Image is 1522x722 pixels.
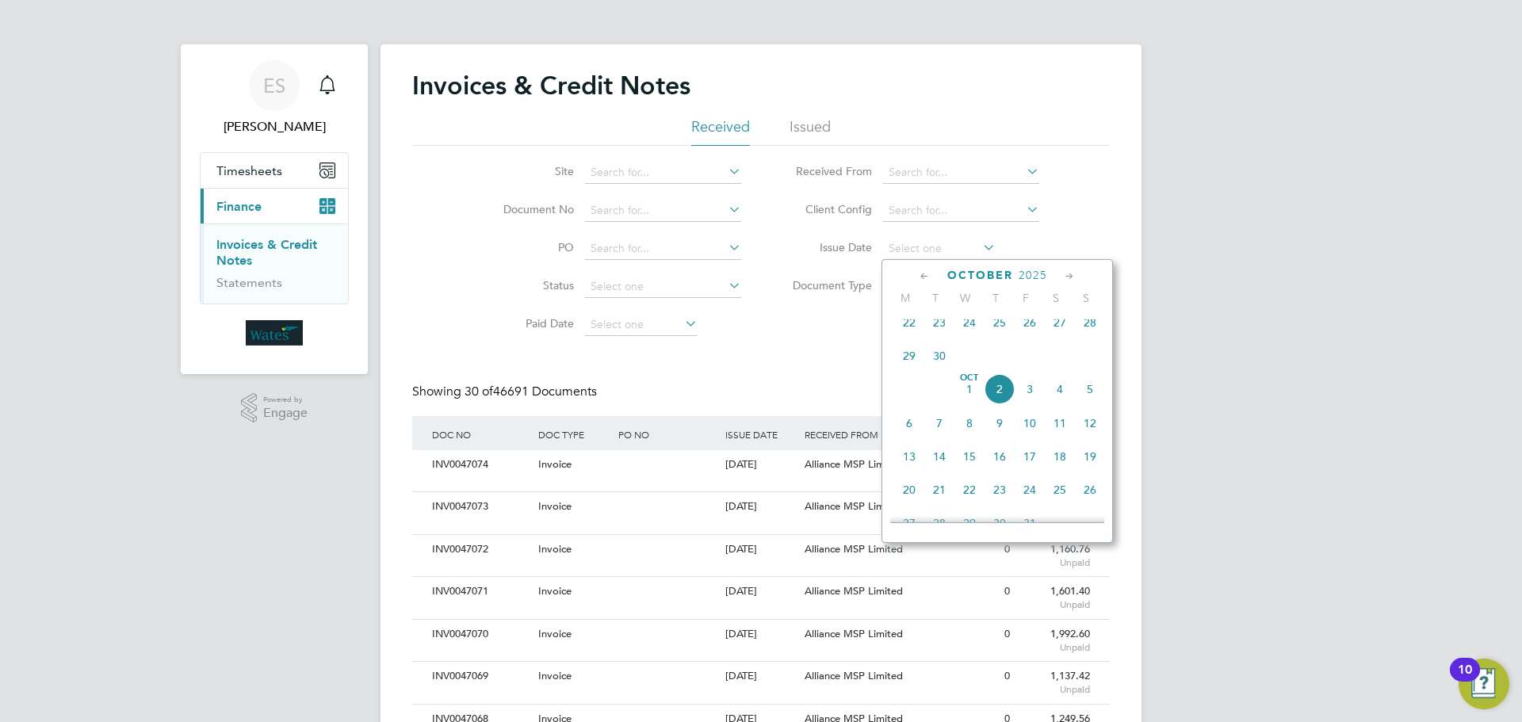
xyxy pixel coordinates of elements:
span: 28 [1075,308,1105,338]
span: S [1041,291,1071,305]
label: Client Config [781,202,872,216]
span: 23 [985,475,1015,505]
span: Engage [263,407,308,420]
span: 19 [1075,441,1105,472]
div: 10 [1458,670,1472,690]
h2: Invoices & Credit Notes [412,70,690,101]
div: [DATE] [721,620,801,649]
span: 0 [1004,542,1010,556]
span: 3 [1015,374,1045,404]
span: 10 [1015,408,1045,438]
img: wates-logo-retina.png [246,320,303,346]
label: Site [483,164,574,178]
span: 29 [894,341,924,371]
input: Search for... [883,162,1039,184]
span: T [981,291,1011,305]
label: Document No [483,202,574,216]
span: 13 [894,441,924,472]
li: Issued [790,117,831,146]
nav: Main navigation [181,44,368,374]
span: W [950,291,981,305]
a: Statements [216,275,282,290]
a: ES[PERSON_NAME] [200,60,349,136]
span: 25 [1045,475,1075,505]
label: Issue Date [781,240,872,254]
label: Paid Date [483,316,574,330]
span: Emily Summerfield [200,117,349,136]
span: 27 [1045,308,1075,338]
span: ES [263,75,285,96]
label: Document Type [781,278,872,292]
div: INV0047074 [428,450,534,479]
span: 24 [1015,475,1045,505]
span: 1 [954,374,985,404]
div: DOC NO [428,416,534,453]
div: Finance [201,223,348,304]
span: 26 [1015,308,1045,338]
span: 6 [894,408,924,438]
span: 2025 [1019,269,1047,282]
input: Select one [585,314,698,336]
span: 0 [1004,669,1010,682]
span: Invoice [538,457,572,471]
div: ISSUE DATE [721,416,801,453]
span: Invoice [538,584,572,598]
span: 9 [985,408,1015,438]
span: 21 [924,475,954,505]
div: INV0047072 [428,535,534,564]
span: 2 [985,374,1015,404]
span: M [890,291,920,305]
div: INV0047073 [428,492,534,521]
span: 28 [924,508,954,538]
span: 18 [1045,441,1075,472]
li: Received [691,117,750,146]
span: 7 [924,408,954,438]
span: 30 [985,508,1015,538]
span: Alliance MSP Limited [805,627,903,640]
span: Invoice [538,542,572,556]
span: 20 [894,475,924,505]
label: Status [483,278,574,292]
div: RECEIVED FROM [801,416,934,453]
span: Finance [216,199,262,214]
div: 1,601.40 [1014,577,1094,618]
span: Alliance MSP Limited [805,584,903,598]
div: [DATE] [721,450,801,479]
span: Unpaid [1018,641,1090,654]
input: Select one [883,238,996,260]
input: Select one [585,276,741,298]
span: Invoice [538,627,572,640]
span: 23 [924,308,954,338]
span: S [1071,291,1101,305]
button: Timesheets [201,153,348,188]
div: [DATE] [721,492,801,521]
div: 1,992.60 [1014,620,1094,661]
a: Go to home page [200,320,349,346]
button: Finance [201,189,348,223]
span: 4 [1045,374,1075,404]
span: 5 [1075,374,1105,404]
input: Search for... [883,200,1039,222]
span: Invoice [538,669,572,682]
span: 17 [1015,441,1045,472]
input: Search for... [585,162,741,184]
div: [DATE] [721,535,801,564]
span: 27 [894,508,924,538]
div: Showing [412,384,600,400]
span: 31 [1015,508,1045,538]
span: Unpaid [1018,556,1090,569]
span: 29 [954,508,985,538]
span: 30 of [465,384,493,399]
span: 14 [924,441,954,472]
button: Open Resource Center, 10 new notifications [1459,659,1509,709]
a: Powered byEngage [241,393,308,423]
div: [DATE] [721,662,801,691]
input: Search for... [585,238,741,260]
span: Alliance MSP Limited [805,457,903,471]
span: Unpaid [1018,598,1090,611]
span: 0 [1004,584,1010,598]
span: 0 [1004,627,1010,640]
span: Oct [954,374,985,382]
span: F [1011,291,1041,305]
div: 1,160.76 [1014,535,1094,576]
